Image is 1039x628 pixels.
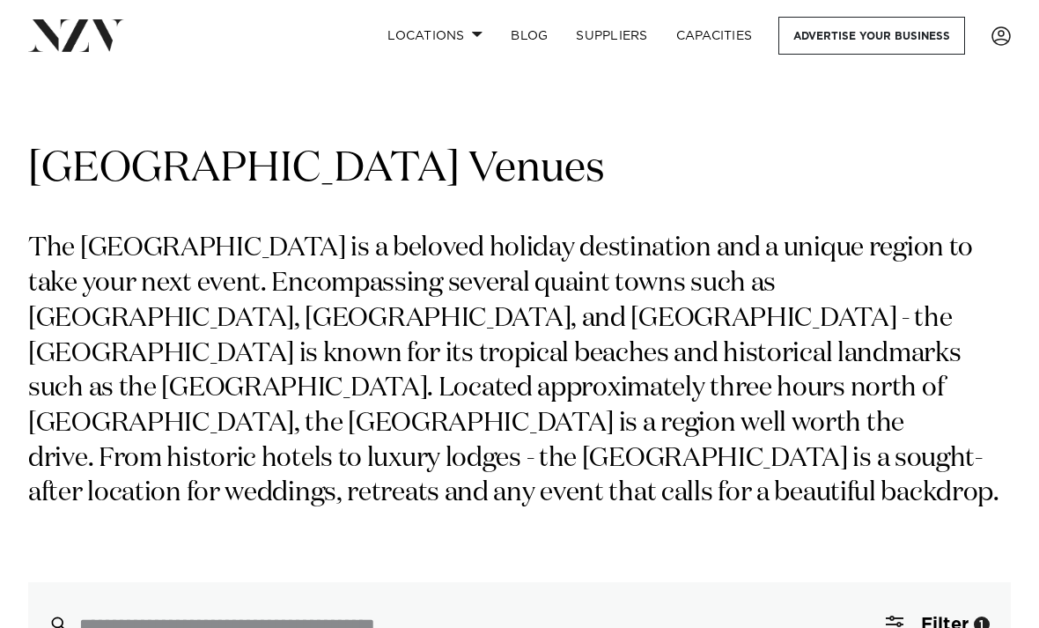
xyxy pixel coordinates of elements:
a: SUPPLIERS [562,17,661,55]
a: Locations [373,17,497,55]
a: Advertise your business [778,17,965,55]
a: BLOG [497,17,562,55]
p: The [GEOGRAPHIC_DATA] is a beloved holiday destination and a unique region to take your next even... [28,232,1011,512]
h1: [GEOGRAPHIC_DATA] Venues [28,142,1011,196]
a: Capacities [662,17,767,55]
img: nzv-logo.png [28,19,124,51]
